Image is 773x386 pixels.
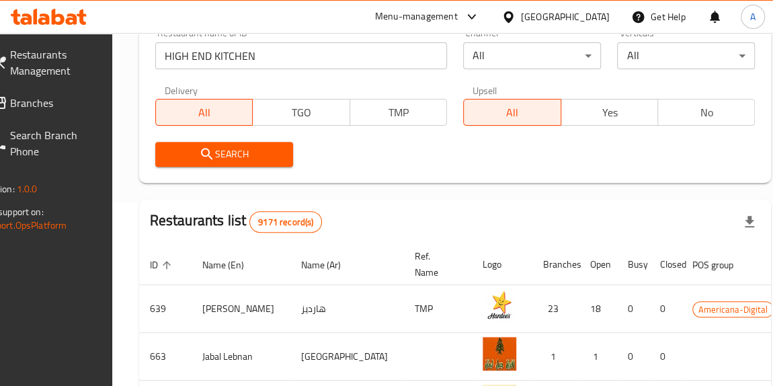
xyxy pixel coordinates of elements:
[166,146,282,163] span: Search
[521,9,610,24] div: [GEOGRAPHIC_DATA]
[649,285,682,333] td: 0
[202,257,261,273] span: Name (En)
[693,302,773,317] span: Americana-Digital
[692,257,751,273] span: POS group
[17,180,38,198] span: 1.0.0
[10,95,93,111] span: Branches
[139,333,192,381] td: 663
[258,103,344,122] span: TGO
[463,42,601,69] div: All
[617,285,649,333] td: 0
[252,99,350,126] button: TGO
[483,289,516,323] img: Hardee's
[165,85,198,95] label: Delivery
[469,103,555,122] span: All
[750,9,756,24] span: A
[579,333,617,381] td: 1
[375,9,458,25] div: Menu-management
[532,285,579,333] td: 23
[290,285,404,333] td: هارديز
[561,99,658,126] button: Yes
[415,248,456,280] span: Ref. Name
[404,285,472,333] td: TMP
[649,244,682,285] th: Closed
[150,257,175,273] span: ID
[139,285,192,333] td: 639
[356,103,442,122] span: TMP
[192,285,290,333] td: [PERSON_NAME]
[532,333,579,381] td: 1
[350,99,447,126] button: TMP
[249,211,322,233] div: Total records count
[483,337,516,371] img: Jabal Lebnan
[155,99,253,126] button: All
[579,285,617,333] td: 18
[155,42,447,69] input: Search for restaurant name or ID..
[250,216,321,229] span: 9171 record(s)
[532,244,579,285] th: Branches
[579,244,617,285] th: Open
[733,206,766,238] div: Export file
[301,257,358,273] span: Name (Ar)
[161,103,247,122] span: All
[663,103,749,122] span: No
[617,42,755,69] div: All
[463,99,561,126] button: All
[472,244,532,285] th: Logo
[10,127,93,159] span: Search Branch Phone
[150,210,323,233] h2: Restaurants list
[473,85,497,95] label: Upsell
[617,244,649,285] th: Busy
[192,333,290,381] td: Jabal Lebnan
[657,99,755,126] button: No
[290,333,404,381] td: [GEOGRAPHIC_DATA]
[649,333,682,381] td: 0
[617,333,649,381] td: 0
[155,142,293,167] button: Search
[567,103,653,122] span: Yes
[10,46,93,79] span: Restaurants Management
